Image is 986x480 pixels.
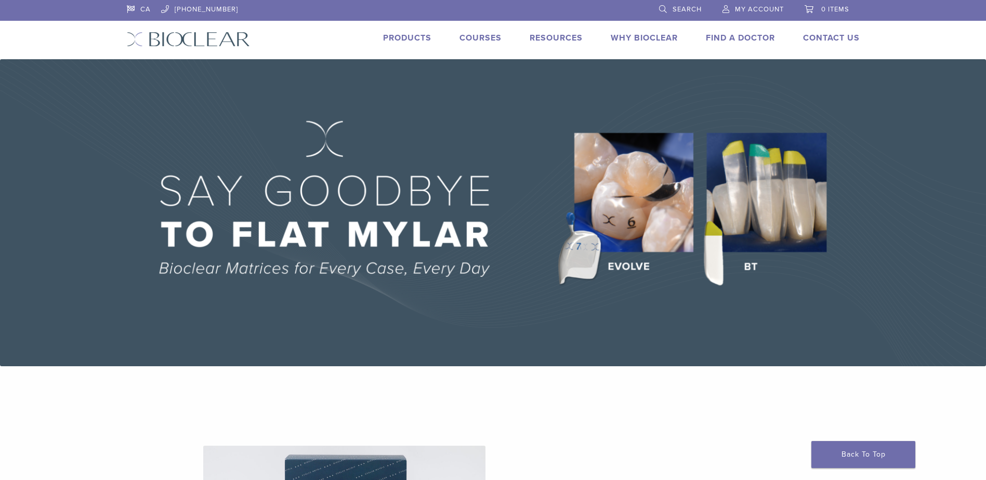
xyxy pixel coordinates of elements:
[459,33,502,43] a: Courses
[127,32,250,47] img: Bioclear
[611,33,678,43] a: Why Bioclear
[673,5,702,14] span: Search
[735,5,784,14] span: My Account
[530,33,583,43] a: Resources
[811,441,915,468] a: Back To Top
[803,33,860,43] a: Contact Us
[706,33,775,43] a: Find A Doctor
[821,5,849,14] span: 0 items
[383,33,431,43] a: Products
